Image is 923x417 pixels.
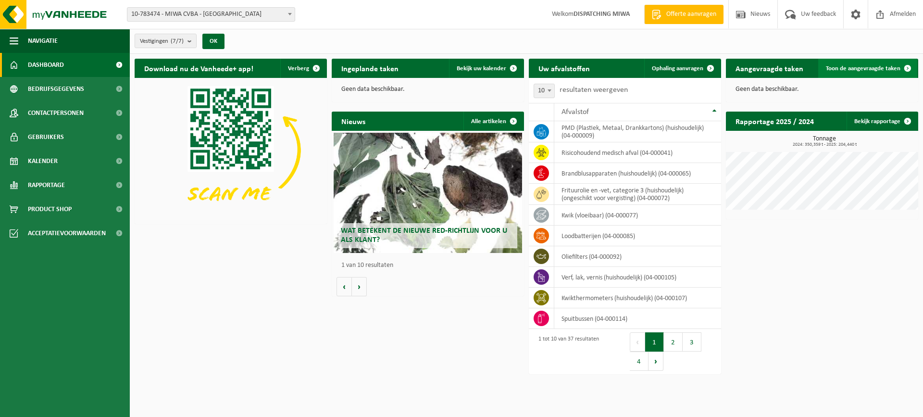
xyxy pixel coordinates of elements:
td: spuitbussen (04-000114) [554,308,721,329]
td: risicohoudend medisch afval (04-000041) [554,142,721,163]
span: Ophaling aanvragen [652,65,703,72]
td: frituurolie en -vet, categorie 3 (huishoudelijk) (ongeschikt voor vergisting) (04-000072) [554,184,721,205]
h2: Nieuws [332,112,375,130]
a: Toon de aangevraagde taken [818,59,917,78]
h2: Aangevraagde taken [726,59,813,77]
button: 2 [664,332,683,352]
td: oliefilters (04-000092) [554,246,721,267]
td: kwik (vloeibaar) (04-000077) [554,205,721,226]
button: Vestigingen(7/7) [135,34,197,48]
span: 10 [534,84,555,98]
button: 3 [683,332,701,352]
button: OK [202,34,225,49]
td: PMD (Plastiek, Metaal, Drankkartons) (huishoudelijk) (04-000009) [554,121,721,142]
span: Acceptatievoorwaarden [28,221,106,245]
h2: Uw afvalstoffen [529,59,599,77]
span: Rapportage [28,173,65,197]
div: 1 tot 10 van 37 resultaten [534,331,599,372]
span: Gebruikers [28,125,64,149]
span: Vestigingen [140,34,184,49]
button: 1 [645,332,664,352]
span: 10 [534,84,554,98]
button: Verberg [280,59,326,78]
h2: Download nu de Vanheede+ app! [135,59,263,77]
p: Geen data beschikbaar. [341,86,514,93]
span: Dashboard [28,53,64,77]
span: Navigatie [28,29,58,53]
p: Geen data beschikbaar. [736,86,909,93]
span: Bekijk uw kalender [457,65,506,72]
button: Volgende [352,277,367,296]
label: resultaten weergeven [560,86,628,94]
button: Vorige [337,277,352,296]
span: Verberg [288,65,309,72]
span: 2024: 350,359 t - 2025: 204,440 t [731,142,918,147]
span: Wat betekent de nieuwe RED-richtlijn voor u als klant? [341,227,507,244]
img: Download de VHEPlus App [135,78,327,222]
td: verf, lak, vernis (huishoudelijk) (04-000105) [554,267,721,288]
a: Alle artikelen [463,112,523,131]
h3: Tonnage [731,136,918,147]
span: Offerte aanvragen [664,10,719,19]
span: 10-783474 - MIWA CVBA - SINT-NIKLAAS [127,7,295,22]
button: Previous [630,332,645,352]
span: 10-783474 - MIWA CVBA - SINT-NIKLAAS [127,8,295,21]
span: Afvalstof [561,108,589,116]
button: Next [649,352,663,371]
a: Offerte aanvragen [644,5,723,24]
span: Kalender [28,149,58,173]
td: brandblusapparaten (huishoudelijk) (04-000065) [554,163,721,184]
count: (7/7) [171,38,184,44]
span: Toon de aangevraagde taken [826,65,900,72]
h2: Ingeplande taken [332,59,408,77]
p: 1 van 10 resultaten [341,262,519,269]
a: Ophaling aanvragen [644,59,720,78]
td: loodbatterijen (04-000085) [554,226,721,246]
td: kwikthermometers (huishoudelijk) (04-000107) [554,288,721,308]
strong: DISPATCHING MIWA [574,11,630,18]
a: Bekijk uw kalender [449,59,523,78]
button: 4 [630,352,649,371]
span: Product Shop [28,197,72,221]
a: Bekijk rapportage [847,112,917,131]
span: Contactpersonen [28,101,84,125]
a: Wat betekent de nieuwe RED-richtlijn voor u als klant? [334,133,522,253]
h2: Rapportage 2025 / 2024 [726,112,823,130]
span: Bedrijfsgegevens [28,77,84,101]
